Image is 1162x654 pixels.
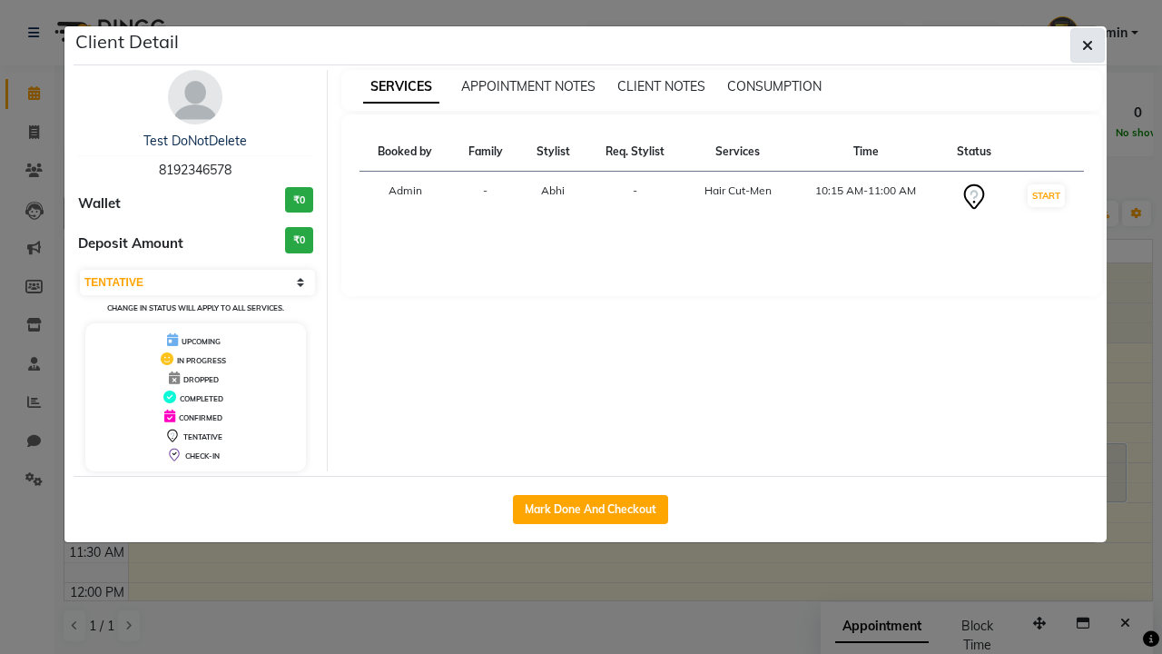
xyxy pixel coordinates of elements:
span: Abhi [541,183,565,197]
span: TENTATIVE [183,432,222,441]
span: Wallet [78,193,121,214]
span: Deposit Amount [78,233,183,254]
h3: ₹0 [285,227,313,253]
th: Family [451,133,519,172]
a: Test DoNotDelete [143,133,247,149]
span: CONFIRMED [179,413,222,422]
h5: Client Detail [75,28,179,55]
span: 8192346578 [159,162,231,178]
th: Time [792,133,940,172]
td: - [451,172,519,223]
span: UPCOMING [182,337,221,346]
th: Booked by [359,133,452,172]
img: avatar [168,70,222,124]
span: COMPLETED [180,394,223,403]
span: IN PROGRESS [177,356,226,365]
th: Req. Stylist [586,133,684,172]
div: Hair Cut-Men [695,183,782,199]
h3: ₹0 [285,187,313,213]
span: APPOINTMENT NOTES [461,78,596,94]
td: 10:15 AM-11:00 AM [792,172,940,223]
span: CLIENT NOTES [617,78,705,94]
th: Services [684,133,793,172]
span: SERVICES [363,71,439,104]
th: Status [940,133,1008,172]
span: DROPPED [183,375,219,384]
button: Mark Done And Checkout [513,495,668,524]
td: Admin [359,172,452,223]
td: - [586,172,684,223]
th: Stylist [519,133,586,172]
small: Change in status will apply to all services. [107,303,284,312]
span: CHECK-IN [185,451,220,461]
span: CONSUMPTION [727,78,822,94]
button: START [1028,184,1065,207]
